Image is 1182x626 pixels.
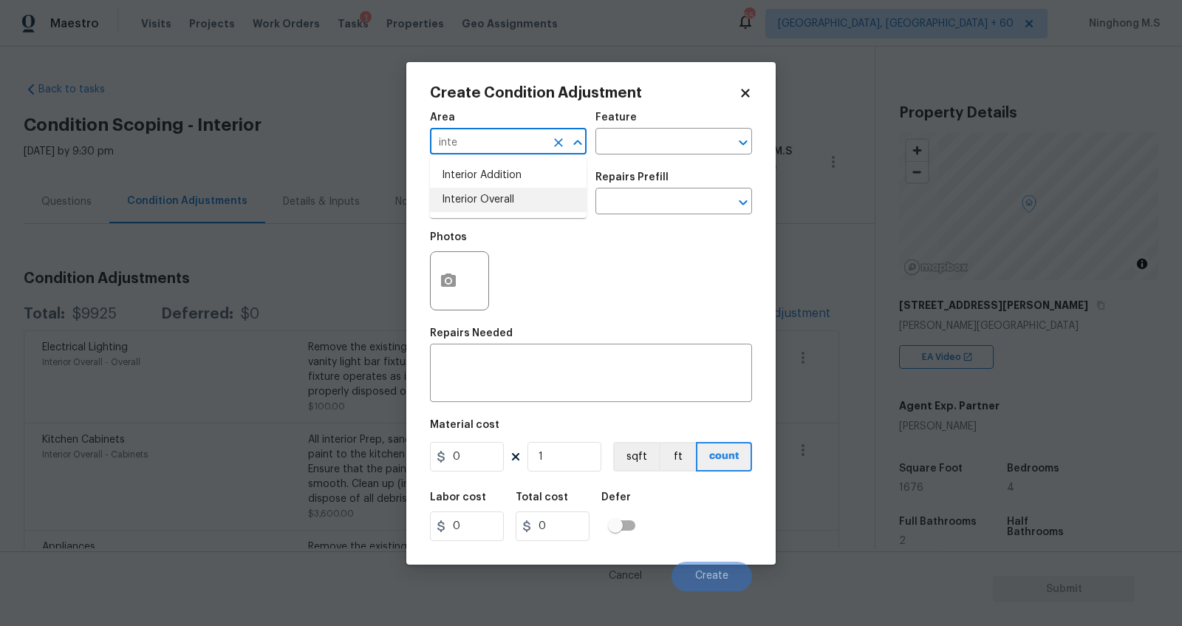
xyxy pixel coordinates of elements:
[430,112,455,123] h5: Area
[672,562,752,591] button: Create
[585,562,666,591] button: Cancel
[659,442,696,472] button: ft
[613,442,659,472] button: sqft
[430,86,739,101] h2: Create Condition Adjustment
[430,492,486,503] h5: Labor cost
[733,132,754,153] button: Open
[430,232,467,242] h5: Photos
[430,188,587,212] li: Interior Overall
[430,420,499,430] h5: Material cost
[548,132,569,153] button: Clear
[430,328,513,338] h5: Repairs Needed
[733,192,754,213] button: Open
[609,571,642,582] span: Cancel
[696,442,752,472] button: count
[567,132,588,153] button: Close
[516,492,568,503] h5: Total cost
[601,492,631,503] h5: Defer
[595,112,637,123] h5: Feature
[595,172,669,183] h5: Repairs Prefill
[695,571,728,582] span: Create
[430,163,587,188] li: Interior Addition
